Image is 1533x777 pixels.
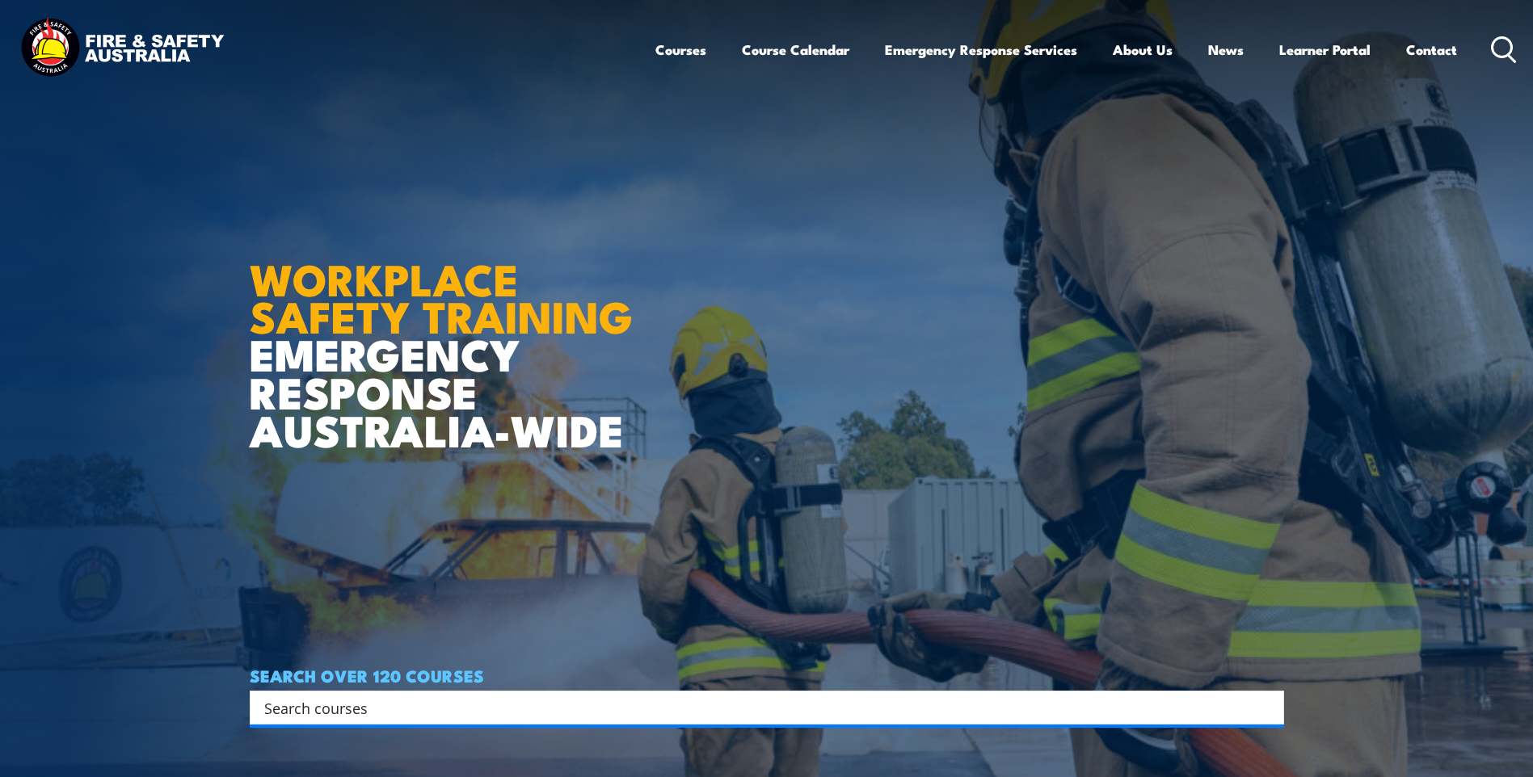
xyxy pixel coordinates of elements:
a: Learner Portal [1279,28,1371,71]
a: Course Calendar [742,28,849,71]
form: Search form [267,696,1252,719]
h1: EMERGENCY RESPONSE AUSTRALIA-WIDE [250,219,645,448]
h4: SEARCH OVER 120 COURSES [250,666,1284,684]
input: Search input [264,695,1249,720]
a: Emergency Response Services [885,28,1077,71]
a: About Us [1113,28,1173,71]
button: Search magnifier button [1256,696,1278,719]
a: Contact [1406,28,1457,71]
strong: WORKPLACE SAFETY TRAINING [250,244,633,349]
a: Courses [655,28,706,71]
a: News [1208,28,1244,71]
